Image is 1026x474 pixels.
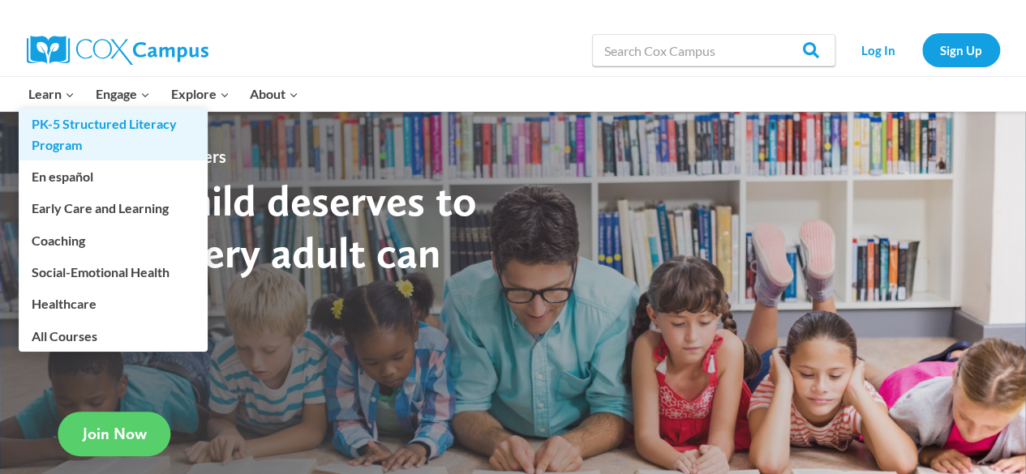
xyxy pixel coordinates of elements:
[239,77,309,111] button: Child menu of About
[19,257,208,288] a: Social-Emotional Health
[85,77,161,111] button: Child menu of Engage
[19,109,208,160] a: PK-5 Structured Literacy Program
[58,174,477,329] strong: Every child deserves to read. Every adult can help.
[922,33,1000,66] a: Sign Up
[592,34,835,66] input: Search Cox Campus
[19,320,208,351] a: All Courses
[844,33,1000,66] nav: Secondary Navigation
[83,424,147,443] span: Join Now
[27,36,208,65] img: Cox Campus
[84,143,233,169] span: 379,600 Members
[19,161,208,192] a: En español
[19,193,208,224] a: Early Care and Learning
[19,77,86,111] button: Child menu of Learn
[58,412,171,456] a: Join Now
[19,288,208,319] a: Healthcare
[19,224,208,255] a: Coaching
[844,33,914,66] a: Log In
[161,77,240,111] button: Child menu of Explore
[19,77,309,111] nav: Primary Navigation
